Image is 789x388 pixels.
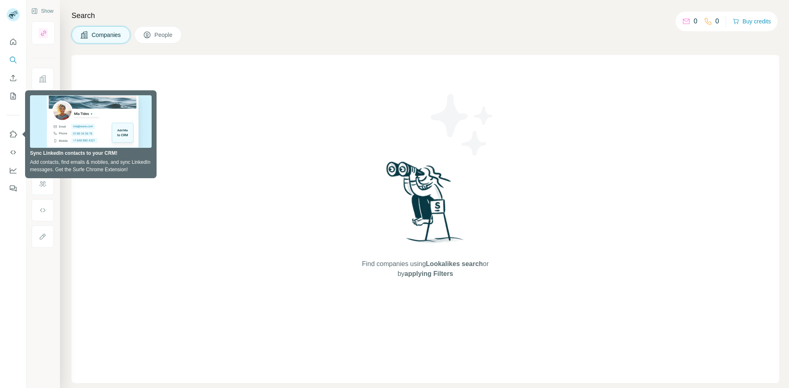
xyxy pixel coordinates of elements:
span: People [155,31,173,39]
h4: Search [72,10,779,21]
img: Surfe Illustration - Woman searching with binoculars [383,159,468,251]
img: Surfe Illustration - Stars [425,88,499,162]
button: Buy credits [733,16,771,27]
p: 0 [694,16,697,26]
button: Enrich CSV [7,71,20,85]
button: Show [25,5,59,17]
button: Quick start [7,34,20,49]
span: Companies [92,31,122,39]
span: Lookalikes search [426,260,483,267]
button: Feedback [7,181,20,196]
button: My lists [7,89,20,103]
button: Use Surfe on LinkedIn [7,127,20,142]
button: Search [7,53,20,67]
span: Find companies using or by [360,259,491,279]
button: Use Surfe API [7,145,20,160]
button: Dashboard [7,163,20,178]
p: 0 [715,16,719,26]
span: applying Filters [404,270,453,277]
